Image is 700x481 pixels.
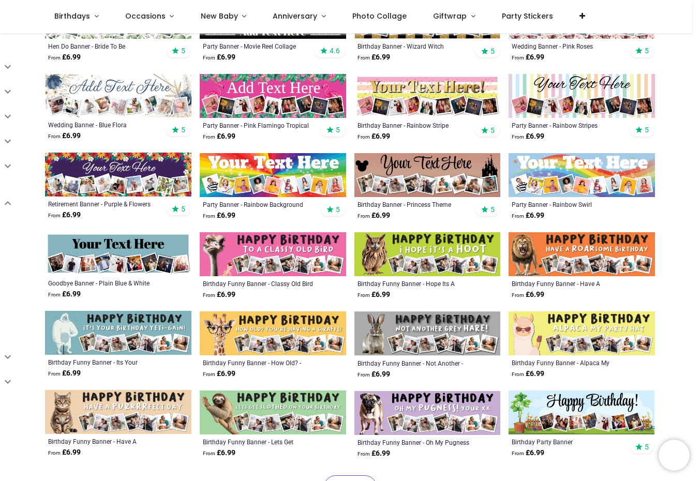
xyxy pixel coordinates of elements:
[48,133,61,139] span: From
[45,311,191,355] img: Happy Birthday Funny Banner - Its Your Birthday - Yeti Blue - 7 Photo Upload
[645,125,649,134] span: 5
[512,290,544,300] strong: £ 6.99
[203,358,315,367] a: Birthday Funny Banner - How Old? - Giraffe Yellow
[354,391,501,435] img: Happy Birthday Funny Banner - Oh My Pugness - Custom Age & 7 Photo Upload
[203,213,215,219] span: From
[354,232,501,276] img: Happy Birthday Funny Banner - Hope Its A Hoot - Owl Green - 7 Photo Upload
[358,359,470,367] div: Birthday Funny Banner - Not Another - Grey Hare
[512,134,524,140] span: From
[358,55,370,61] span: From
[512,448,544,458] strong: £ 6.99
[203,131,235,142] strong: £ 6.99
[203,211,235,221] strong: £ 6.99
[509,311,655,355] img: Happy Birthday Funny Banner - Alpaca My Party Hat - Yellow - 7 Photo Upload
[502,11,553,21] span: Party Stickers
[512,52,544,63] strong: £ 6.99
[512,279,624,288] a: Birthday Funny Banner - Have A Roarsome Birthday - Lion Orange
[354,311,501,356] img: Happy Birthday Funny Banner - Not Another - Grey Hare - 7 Photo Upload
[45,153,191,197] img: Personalised Retirement Banner - Purple & Flowers - Custom Text & 9 Photo Upload
[48,292,61,297] span: From
[203,290,235,300] strong: £ 6.99
[358,42,470,50] a: Birthday Banner - Wizard Witch
[358,213,370,219] span: From
[203,200,315,208] div: Party Banner - Rainbow Background
[203,450,215,456] span: From
[358,372,370,378] span: From
[358,292,370,298] span: From
[512,450,524,456] span: From
[201,11,238,21] span: New Baby
[512,42,624,50] a: Wedding Banner - Pink Roses
[48,450,61,456] span: From
[203,52,235,63] strong: £ 6.99
[490,47,495,56] span: 5
[358,211,390,221] strong: £ 6.99
[336,205,340,214] span: 5
[358,200,470,208] a: Birthday Banner - Princess Theme
[48,131,81,141] strong: £ 6.99
[330,46,340,55] span: 4.6
[200,390,346,434] img: Happy Birthday Funny Banner - Lets Get Slothed - Green - 7 Photo Upload
[203,55,215,61] span: From
[512,200,624,208] a: Party Banner - Rainbow Swirl
[48,200,160,208] a: Retirement Banner - Purple & Flowers
[512,438,624,446] a: Birthday Party Banner
[48,447,81,458] strong: £ 6.99
[358,438,470,446] div: Birthday Funny Banner - Oh My Pugness
[203,448,235,458] strong: £ 6.99
[48,42,160,50] div: Hen Do Banner - Bride To Be
[45,232,191,276] img: Personalised Goodbye Banner - Plain Blue & White - Custom Name & 9 Photo Upload
[354,153,501,197] img: Personalised Birthday Banner - Princess Theme - Custom Text & 9 Photo Upload
[509,153,655,197] img: Personalised Party Banner - Rainbow Swirl - Custom Text & 9 Photo Upload
[203,121,315,129] a: Party Banner - Pink Flamingo Tropical
[48,437,160,445] a: Birthday Funny Banner - Have A Purrrfect Day - Cat
[358,290,390,300] strong: £ 6.99
[358,121,470,129] a: Birthday Banner - Rainbow Stripe
[512,213,524,219] span: From
[512,55,524,61] span: From
[512,358,624,367] a: Birthday Funny Banner - Alpaca My Party Hat - Yellow
[48,289,81,299] strong: £ 6.99
[512,211,544,221] strong: £ 6.99
[512,131,544,142] strong: £ 6.99
[48,121,160,129] a: Wedding Banner - Blue Flora
[512,371,524,377] span: From
[200,153,346,197] img: Personalised Party Banner - Rainbow Background - 9 Photo Upload
[200,74,346,118] img: Personalised Party Banner - Pink Flamingo Tropical - 9 Photo Upload & Custom Text
[45,390,191,434] img: Happy Birthday Funny Banner - Have A Purrrfect Day - Cat - 7 Photo Upload
[200,232,346,276] img: Happy Birthday Funny Banner - Classy Old Bird - Pink - 7 Photo Upload
[54,11,90,21] span: Birthdays
[181,125,185,134] span: 5
[48,52,81,63] strong: £ 6.99
[358,279,470,288] a: Birthday Funny Banner - Hope Its A Hoot - Owl Green
[358,131,390,142] strong: £ 6.99
[125,11,166,21] span: Occasions
[48,279,160,287] div: Goodbye Banner - Plain Blue & White
[48,210,81,220] strong: £ 6.99
[358,134,370,140] span: From
[48,213,61,218] span: From
[358,451,370,457] span: From
[512,121,624,129] div: Party Banner - Rainbow Stripes
[354,74,501,118] img: Personalised Happy Birthday Banner - Rainbow Stripe - 9 Photo Upload
[181,46,185,55] span: 5
[433,11,467,21] span: Giftwrap
[358,448,390,459] strong: £ 6.99
[203,438,315,446] a: Birthday Funny Banner - Lets Get Slothed - Green
[203,42,315,50] div: Party Banner - Movie Reel Collage
[273,11,317,21] span: Anniversary
[203,134,215,140] span: From
[45,74,191,117] img: Personalised Wedding Banner - Blue Flora - Custom Text & 9 Photo Upload
[509,74,655,118] img: Personalised Party Banner - Rainbow Stripes - Custom Text & 9 Photo Upload
[645,442,649,452] span: 5
[48,55,61,61] span: From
